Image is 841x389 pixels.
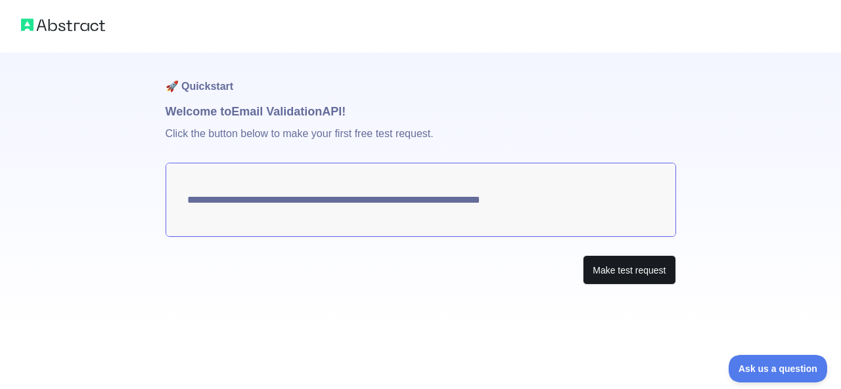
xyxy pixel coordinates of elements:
img: Abstract logo [21,16,105,34]
button: Make test request [583,255,675,285]
iframe: Toggle Customer Support [729,355,828,382]
h1: Welcome to Email Validation API! [166,102,676,121]
p: Click the button below to make your first free test request. [166,121,676,163]
h1: 🚀 Quickstart [166,52,676,102]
